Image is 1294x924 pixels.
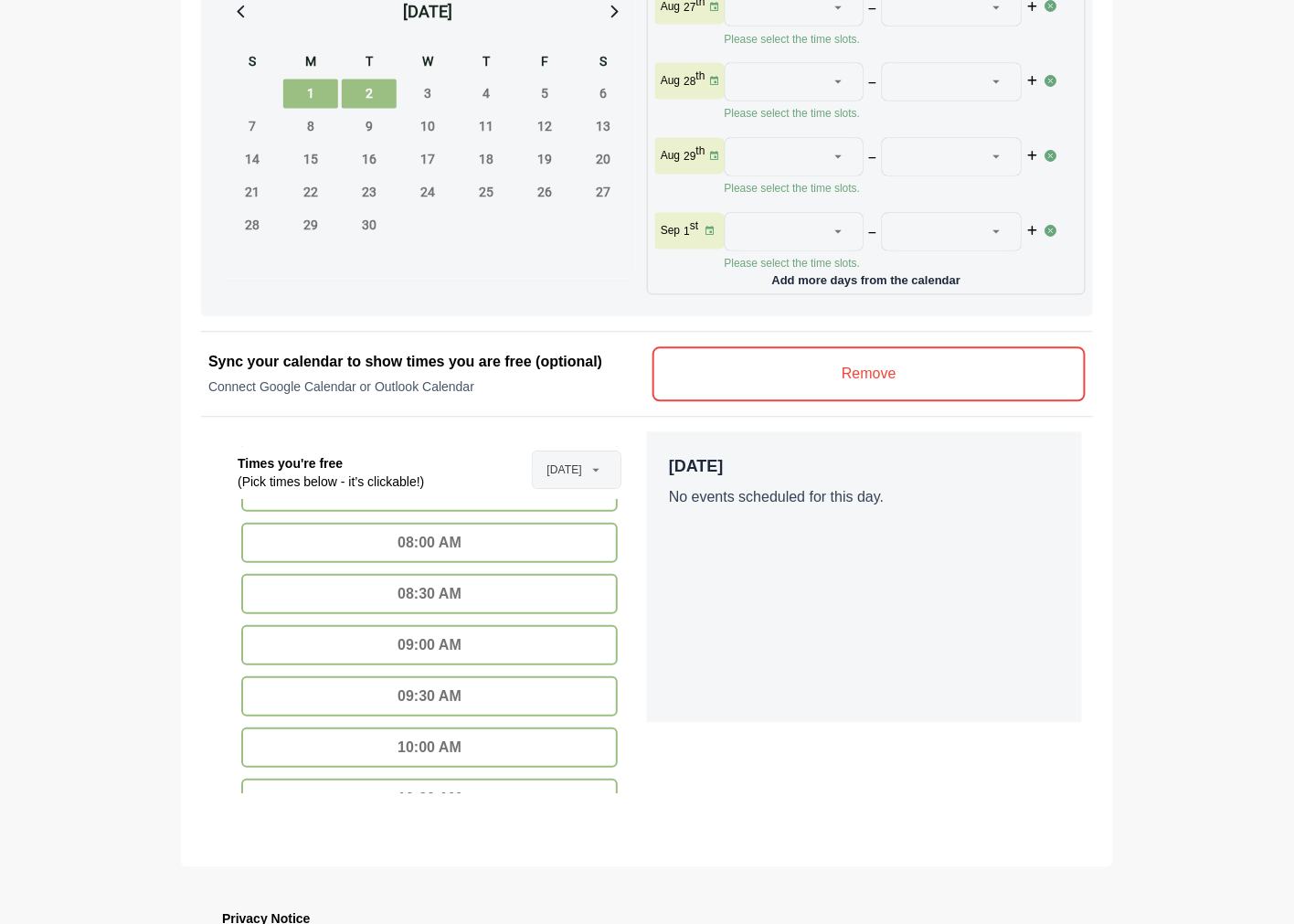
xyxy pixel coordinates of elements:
[225,52,280,76] div: S
[283,178,338,207] span: Monday, September 22, 2025
[400,52,455,76] div: W
[669,487,1060,509] p: No events scheduled for this day.
[459,112,514,142] span: Thursday, September 11, 2025
[684,151,695,164] strong: 29
[684,1,695,14] strong: 27
[342,145,397,175] span: Tuesday, September 16, 2025
[342,211,397,240] span: Tuesday, September 30, 2025
[517,52,572,76] div: F
[661,74,680,89] p: Aug
[576,112,631,142] span: Saturday, September 13, 2025
[400,145,455,175] span: Wednesday, September 17, 2025
[459,145,514,175] span: Thursday, September 18, 2025
[459,52,514,76] div: T
[725,257,1045,271] p: Please select the time slots.
[517,80,572,109] span: Friday, September 5, 2025
[283,52,338,76] div: M
[241,677,618,717] div: 09:30 AM
[241,524,618,564] div: 08:00 AM
[690,220,698,233] sup: st
[342,178,397,207] span: Tuesday, September 23, 2025
[576,80,631,109] span: Saturday, September 6, 2025
[241,626,618,666] div: 09:00 AM
[283,211,338,240] span: Monday, September 29, 2025
[400,178,455,207] span: Wednesday, September 24, 2025
[669,454,1060,480] p: [DATE]
[238,455,424,473] p: Times you're free
[238,473,424,492] p: (Pick times below - it’s clickable!)
[283,112,338,142] span: Monday, September 8, 2025
[517,178,572,207] span: Friday, September 26, 2025
[661,149,680,164] p: Aug
[342,80,397,109] span: Tuesday, September 2, 2025
[576,145,631,175] span: Saturday, September 20, 2025
[241,728,618,769] div: 10:00 AM
[342,52,397,76] div: T
[725,182,1045,196] p: Please select the time slots.
[400,112,455,142] span: Wednesday, September 10, 2025
[576,52,631,76] div: S
[576,178,631,207] span: Saturday, September 27, 2025
[283,145,338,175] span: Monday, September 15, 2025
[225,145,280,175] span: Sunday, September 14, 2025
[661,224,680,239] p: Sep
[208,378,642,397] p: Connect Google Calendar or Outlook Calendar
[342,112,397,142] span: Tuesday, September 9, 2025
[225,112,280,142] span: Sunday, September 7, 2025
[459,80,514,109] span: Thursday, September 4, 2025
[517,112,572,142] span: Friday, September 12, 2025
[696,70,705,83] sup: th
[725,107,1045,122] p: Please select the time slots.
[652,347,1086,402] v-button: Remove
[684,226,690,239] strong: 1
[225,211,280,240] span: Sunday, September 28, 2025
[208,352,642,374] h2: Sync your calendar to show times you are free (optional)
[684,76,695,89] strong: 28
[517,145,572,175] span: Friday, September 19, 2025
[225,178,280,207] span: Sunday, September 21, 2025
[283,80,338,109] span: Monday, September 1, 2025
[459,178,514,207] span: Thursday, September 25, 2025
[241,780,618,820] div: 10:30 AM
[547,452,582,489] span: [DATE]
[400,80,455,109] span: Wednesday, September 3, 2025
[696,145,705,158] sup: th
[725,32,1045,47] p: Please select the time slots.
[655,268,1077,287] p: Add more days from the calendar
[241,575,618,615] div: 08:30 AM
